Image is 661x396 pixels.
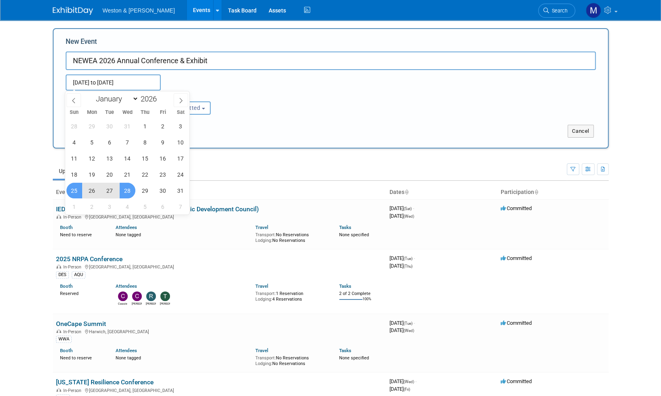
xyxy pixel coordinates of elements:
[156,91,234,101] div: Participation:
[132,301,142,306] div: Cheri Ruane
[84,134,100,150] span: January 5, 2026
[172,110,189,115] span: Sat
[160,301,170,306] div: Timothy Sheehan
[63,388,84,393] span: In-Person
[60,225,73,230] a: Booth
[56,336,72,343] div: WWA
[404,214,414,219] span: (Wed)
[137,167,153,182] span: January 22, 2026
[56,271,69,278] div: DES
[116,225,137,230] a: Attendees
[255,225,268,230] a: Travel
[404,189,408,195] a: Sort by Start Date
[66,74,161,91] input: Start Date - End Date
[56,388,61,392] img: In-Person Event
[116,354,249,361] div: None tagged
[255,348,268,353] a: Travel
[363,297,371,308] td: 100%
[60,354,104,361] div: Need to reserve
[390,213,414,219] span: [DATE]
[339,355,369,361] span: None specified
[154,110,172,115] span: Fri
[501,378,532,384] span: Committed
[102,199,118,214] span: February 3, 2026
[173,199,189,214] span: February 7, 2026
[56,320,106,328] a: OneCape Summit
[139,94,163,103] input: Year
[339,291,383,297] div: 2 of 2 Complete
[102,118,118,134] span: December 30, 2025
[155,183,171,198] span: January 30, 2026
[102,134,118,150] span: January 6, 2026
[136,110,154,115] span: Thu
[102,183,118,198] span: January 27, 2026
[390,255,415,261] span: [DATE]
[84,118,100,134] span: December 29, 2025
[103,7,175,14] span: Weston & [PERSON_NAME]
[101,110,118,115] span: Tue
[118,291,128,301] img: Cassie Bethoney
[146,291,156,301] img: rachel cotter
[102,151,118,166] span: January 13, 2026
[83,110,101,115] span: Mon
[255,291,276,296] span: Transport:
[155,151,171,166] span: January 16, 2026
[116,231,249,238] div: None tagged
[404,321,412,326] span: (Tue)
[339,225,351,230] a: Tasks
[66,37,97,49] label: New Event
[118,110,136,115] span: Wed
[66,167,82,182] span: January 18, 2026
[390,320,415,326] span: [DATE]
[60,348,73,353] a: Booth
[414,255,415,261] span: -
[56,378,153,386] a: [US_STATE] Resilience Conference
[120,118,135,134] span: December 31, 2025
[56,213,383,220] div: [GEOGRAPHIC_DATA], [GEOGRAPHIC_DATA]
[390,386,410,392] span: [DATE]
[60,283,73,289] a: Booth
[497,186,609,199] th: Participation
[66,183,82,198] span: January 25, 2026
[63,214,84,220] span: In-Person
[137,134,153,150] span: January 8, 2026
[390,263,412,269] span: [DATE]
[538,4,575,18] a: Search
[120,134,135,150] span: January 7, 2026
[390,378,416,384] span: [DATE]
[501,205,532,211] span: Committed
[568,125,594,138] button: Cancel
[72,271,85,278] div: AQU
[63,329,84,334] span: In-Person
[404,379,414,384] span: (Wed)
[339,348,351,353] a: Tasks
[56,205,259,213] a: IEDC Annual Conference (International Economic Development Council)
[60,231,104,238] div: Need to reserve
[120,151,135,166] span: January 14, 2026
[255,231,327,243] div: No Reservations No Reservations
[65,110,83,115] span: Sun
[255,238,272,243] span: Lodging:
[155,118,171,134] span: January 2, 2026
[66,118,82,134] span: December 28, 2025
[160,291,170,301] img: Timothy Sheehan
[390,327,414,333] span: [DATE]
[120,183,135,198] span: January 28, 2026
[255,355,276,361] span: Transport:
[120,199,135,214] span: February 4, 2026
[120,167,135,182] span: January 21, 2026
[66,134,82,150] span: January 4, 2026
[404,264,412,268] span: (Thu)
[56,387,383,393] div: [GEOGRAPHIC_DATA], [GEOGRAPHIC_DATA]
[66,199,82,214] span: February 1, 2026
[63,264,84,270] span: In-Person
[155,167,171,182] span: January 23, 2026
[255,289,327,302] div: 1 Reservation 4 Reservations
[56,328,383,334] div: Harwich, [GEOGRAPHIC_DATA]
[386,186,497,199] th: Dates
[415,378,416,384] span: -
[102,167,118,182] span: January 20, 2026
[390,205,414,211] span: [DATE]
[501,320,532,326] span: Committed
[56,214,61,219] img: In-Person Event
